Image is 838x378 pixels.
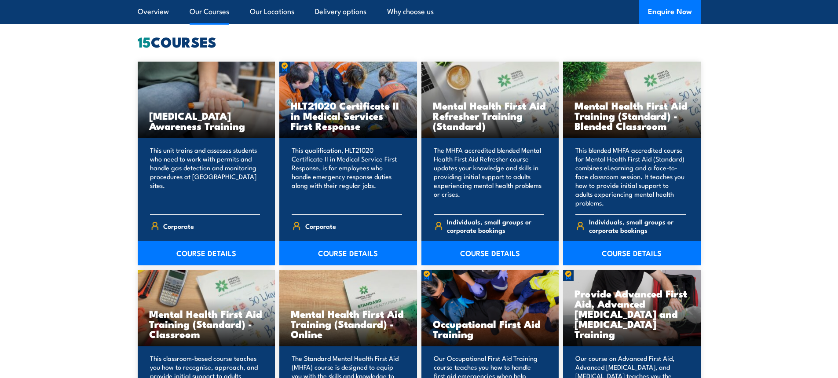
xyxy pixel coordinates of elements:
h3: Mental Health First Aid Training (Standard) - Blended Classroom [575,100,689,131]
a: COURSE DETAILS [421,241,559,265]
h3: Mental Health First Aid Training (Standard) - Online [291,308,406,339]
h3: Mental Health First Aid Training (Standard) - Classroom [149,308,264,339]
p: This qualification, HLT21020 Certificate II in Medical Service First Response, is for employees w... [292,146,402,207]
span: Individuals, small groups or corporate bookings [447,217,544,234]
a: COURSE DETAILS [563,241,701,265]
h3: HLT21020 Certificate II in Medical Services First Response [291,100,406,131]
a: COURSE DETAILS [279,241,417,265]
p: This unit trains and assesses students who need to work with permits and handle gas detection and... [150,146,260,207]
h3: [MEDICAL_DATA] Awareness Training [149,110,264,131]
h3: Occupational First Aid Training [433,319,548,339]
a: COURSE DETAILS [138,241,275,265]
p: The MHFA accredited blended Mental Health First Aid Refresher course updates your knowledge and s... [434,146,544,207]
p: This blended MHFA accredited course for Mental Health First Aid (Standard) combines eLearning and... [575,146,686,207]
span: Corporate [163,219,194,233]
h3: Provide Advanced First Aid, Advanced [MEDICAL_DATA] and [MEDICAL_DATA] Training [575,288,689,339]
h3: Mental Health First Aid Refresher Training (Standard) [433,100,548,131]
strong: 15 [138,30,151,52]
h2: COURSES [138,35,701,48]
span: Individuals, small groups or corporate bookings [589,217,686,234]
span: Corporate [305,219,336,233]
